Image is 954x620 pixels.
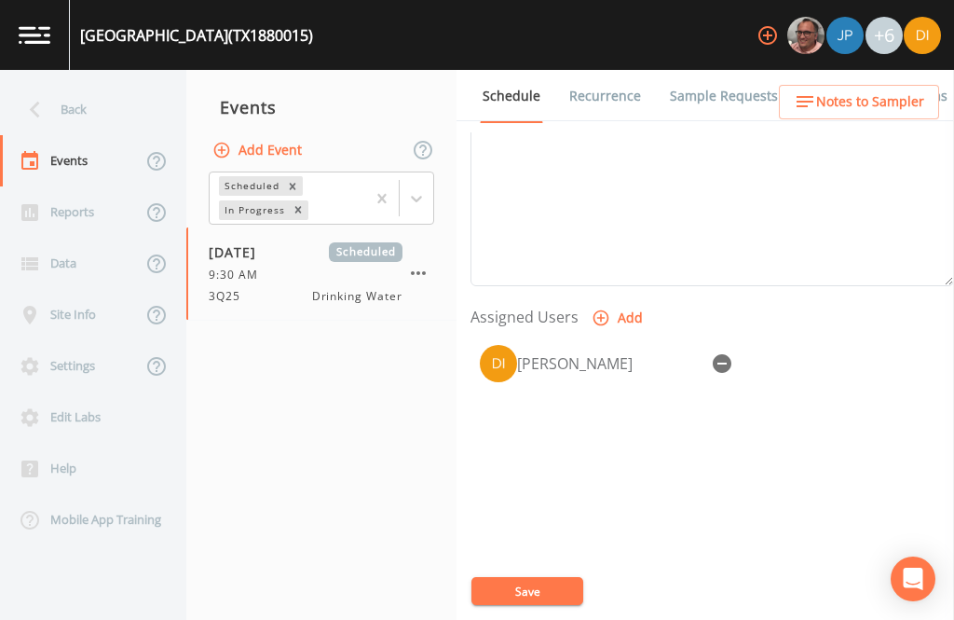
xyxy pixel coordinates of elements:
[470,306,579,328] label: Assigned Users
[891,557,935,601] div: Open Intercom Messenger
[667,70,781,122] a: Sample Requests
[787,17,825,54] img: e2d790fa78825a4bb76dcb6ab311d44c
[904,17,941,54] img: b6f7871a69a950570374ce45cd4564a4
[588,301,650,336] button: Add
[906,70,950,122] a: Forms
[19,26,50,44] img: logo
[209,133,309,168] button: Add Event
[779,85,939,119] button: Notes to Sampler
[186,227,457,321] a: [DATE]Scheduled9:30 AM3Q25Drinking Water
[517,352,703,375] div: [PERSON_NAME]
[566,70,644,122] a: Recurrence
[804,70,883,122] a: COC Details
[80,24,313,47] div: [GEOGRAPHIC_DATA] (TX1880015)
[471,577,583,605] button: Save
[480,345,517,382] img: b6f7871a69a950570374ce45cd4564a4
[480,70,543,123] a: Schedule
[786,17,825,54] div: Mike Franklin
[219,200,288,220] div: In Progress
[209,242,269,262] span: [DATE]
[209,267,269,283] span: 9:30 AM
[219,176,282,196] div: Scheduled
[312,288,402,305] span: Drinking Water
[826,17,864,54] img: 41241ef155101aa6d92a04480b0d0000
[288,200,308,220] div: Remove In Progress
[825,17,865,54] div: Joshua gere Paul
[816,90,924,114] span: Notes to Sampler
[209,288,252,305] span: 3Q25
[186,84,457,131] div: Events
[329,242,402,262] span: Scheduled
[865,17,903,54] div: +6
[282,176,303,196] div: Remove Scheduled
